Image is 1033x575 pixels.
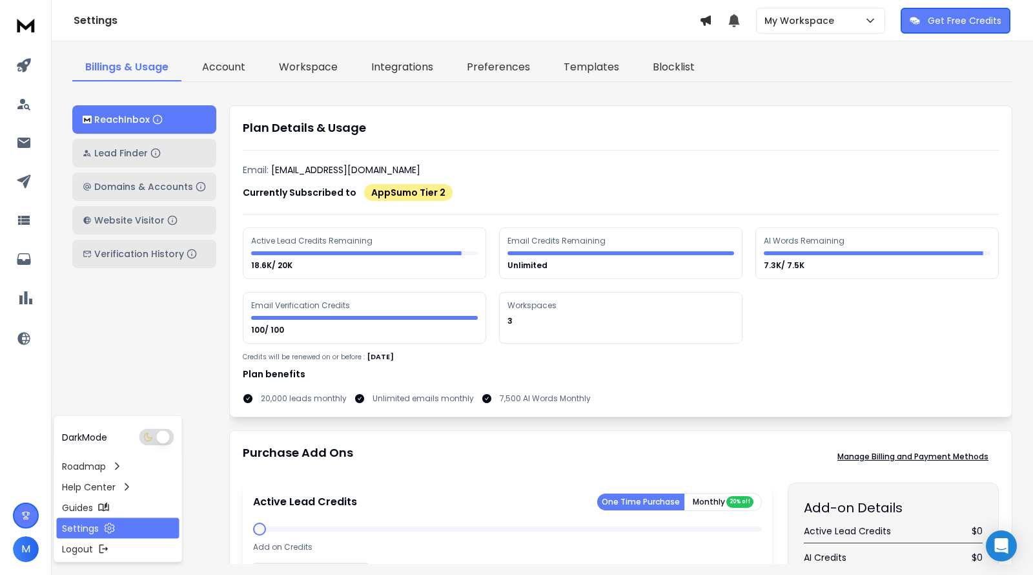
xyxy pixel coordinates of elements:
button: One Time Purchase [597,494,684,510]
button: Lead Finder [72,139,216,167]
p: Guides [62,501,93,514]
button: M [13,536,39,562]
button: Domains & Accounts [72,172,216,201]
h1: Plan benefits [243,368,999,381]
h1: Settings [74,13,699,28]
p: Logout [62,543,93,556]
p: Active Lead Credits [253,494,357,510]
a: Help Center [57,477,179,497]
p: 100/ 100 [251,325,286,335]
a: Settings [57,518,179,539]
p: Email: [243,163,269,176]
img: logo [83,116,92,124]
span: AI Credits [804,551,846,564]
button: Get Free Credits [901,8,1010,34]
p: 7.3K/ 7.5K [764,260,806,271]
span: $ 0 [972,525,983,538]
p: [EMAIL_ADDRESS][DOMAIN_NAME] [271,163,420,176]
div: Open Intercom Messenger [986,530,1017,561]
a: Templates [551,54,632,81]
a: Roadmap [57,456,179,477]
p: Currently Subscribed to [243,186,356,199]
h1: Plan Details & Usage [243,119,999,137]
a: Guides [57,497,179,518]
p: Dark Mode [62,431,107,444]
p: Unlimited [507,260,549,271]
a: Integrations [358,54,446,81]
button: ReachInbox [72,105,216,134]
p: 18.6K/ 20K [251,260,294,271]
p: 3 [507,316,515,326]
div: Email Credits Remaining [507,236,608,246]
p: Roadmap [62,460,106,473]
p: 7,500 AI Words Monthly [500,393,591,404]
p: Credits will be renewed on or before : [243,352,365,362]
div: Active Lead Credits Remaining [251,236,374,246]
div: Workspaces [507,300,558,311]
a: Account [189,54,258,81]
button: Manage Billing and Payment Methods [827,444,999,470]
p: Add on Credits [253,542,312,552]
p: Unlimited emails monthly [373,393,474,404]
img: logo [13,13,39,37]
p: 20,000 leads monthly [261,393,347,404]
button: Website Visitor [72,206,216,235]
span: Active Lead Credits [804,525,891,538]
div: AppSumo Tier 2 [364,184,453,201]
button: Monthly 20% off [684,493,762,511]
a: Billings & Usage [72,54,181,81]
a: Workspace [266,54,351,81]
button: Verification History [72,240,216,268]
a: Preferences [454,54,543,81]
p: Help Center [62,481,116,494]
div: AI Words Remaining [764,236,846,246]
span: $ 0 [972,551,983,564]
h2: Add-on Details [804,499,983,517]
h1: Purchase Add Ons [243,444,353,470]
p: [DATE] [367,351,394,362]
div: 20% off [726,496,753,508]
a: Blocklist [640,54,708,81]
p: Get Free Credits [928,14,1001,27]
p: Settings [62,522,99,535]
div: Email Verification Credits [251,300,352,311]
p: Manage Billing and Payment Methods [837,452,988,462]
p: My Workspace [764,14,839,27]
